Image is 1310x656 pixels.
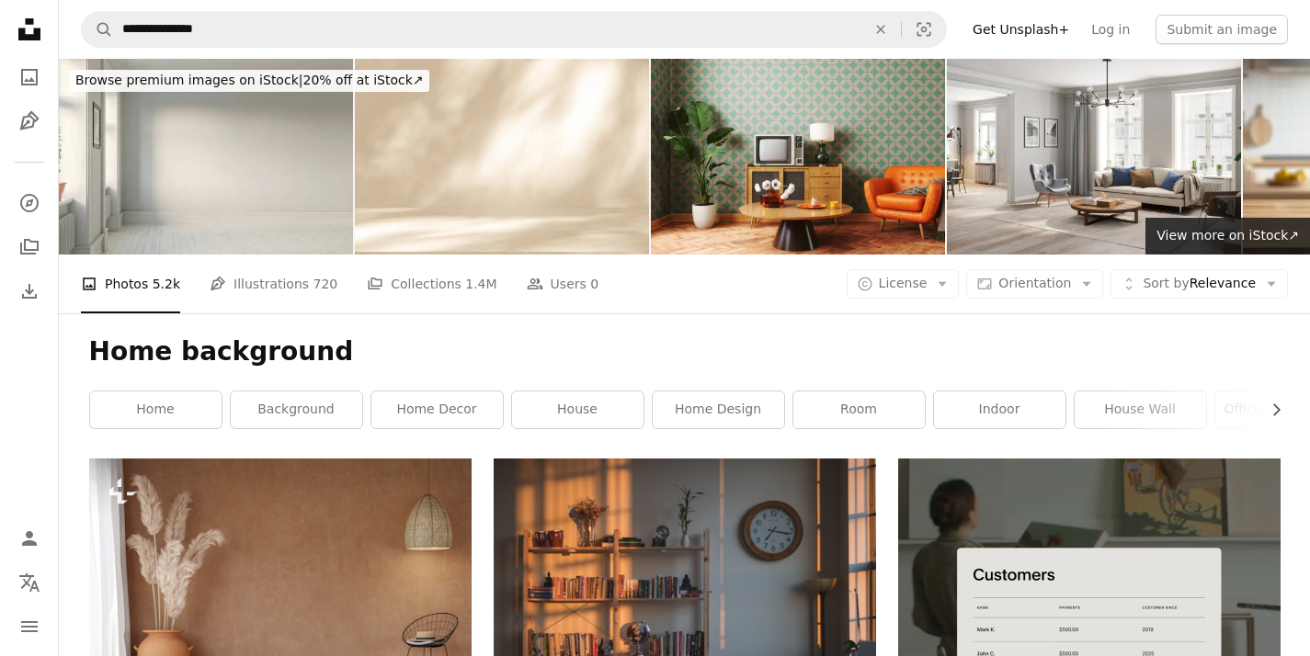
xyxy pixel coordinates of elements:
[82,12,113,47] button: Search Unsplash
[651,59,945,254] img: 1970s Style Retro Home Interior
[847,269,960,299] button: License
[89,594,472,610] a: Local style empty room with blank orange wall 3d render,There are old wood floor decorate with bl...
[11,59,48,96] a: Photos
[231,391,362,428] a: background
[11,185,48,221] a: Explore
[512,391,644,428] a: house
[355,59,649,254] img: Studio style background wall decoration presentation uses white and beige tones. with shadows cas...
[371,391,503,428] a: home decor
[90,391,222,428] a: home
[1156,15,1288,44] button: Submit an image
[653,391,784,428] a: home design
[1143,275,1256,293] span: Relevance
[934,391,1065,428] a: indoor
[11,103,48,140] a: Illustrations
[367,254,496,313] a: Collections 1.4M
[1259,391,1281,428] button: scroll list to the right
[11,608,48,645] button: Menu
[11,273,48,310] a: Download History
[59,59,440,103] a: Browse premium images on iStock|20% off at iStock↗
[590,274,598,294] span: 0
[902,12,946,47] button: Visual search
[966,269,1103,299] button: Orientation
[1143,276,1189,290] span: Sort by
[11,564,48,601] button: Language
[494,577,876,594] a: brown wooden double bookcase
[11,229,48,266] a: Collections
[1075,391,1206,428] a: house wall
[81,11,947,48] form: Find visuals sitewide
[1156,228,1299,243] span: View more on iStock ↗
[210,254,337,313] a: Illustrations 720
[879,276,928,290] span: License
[70,70,429,92] div: 20% off at iStock ↗
[313,274,338,294] span: 720
[947,59,1241,254] img: Scandinavian Style Cozy Living Room Interior
[527,254,599,313] a: Users 0
[962,15,1080,44] a: Get Unsplash+
[11,520,48,557] a: Log in / Sign up
[1080,15,1141,44] a: Log in
[465,274,496,294] span: 1.4M
[59,59,353,254] img: Interior design empty room
[860,12,901,47] button: Clear
[1111,269,1288,299] button: Sort byRelevance
[998,276,1071,290] span: Orientation
[75,73,302,87] span: Browse premium images on iStock |
[89,335,1281,368] h1: Home background
[1145,218,1310,254] a: View more on iStock↗
[793,391,925,428] a: room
